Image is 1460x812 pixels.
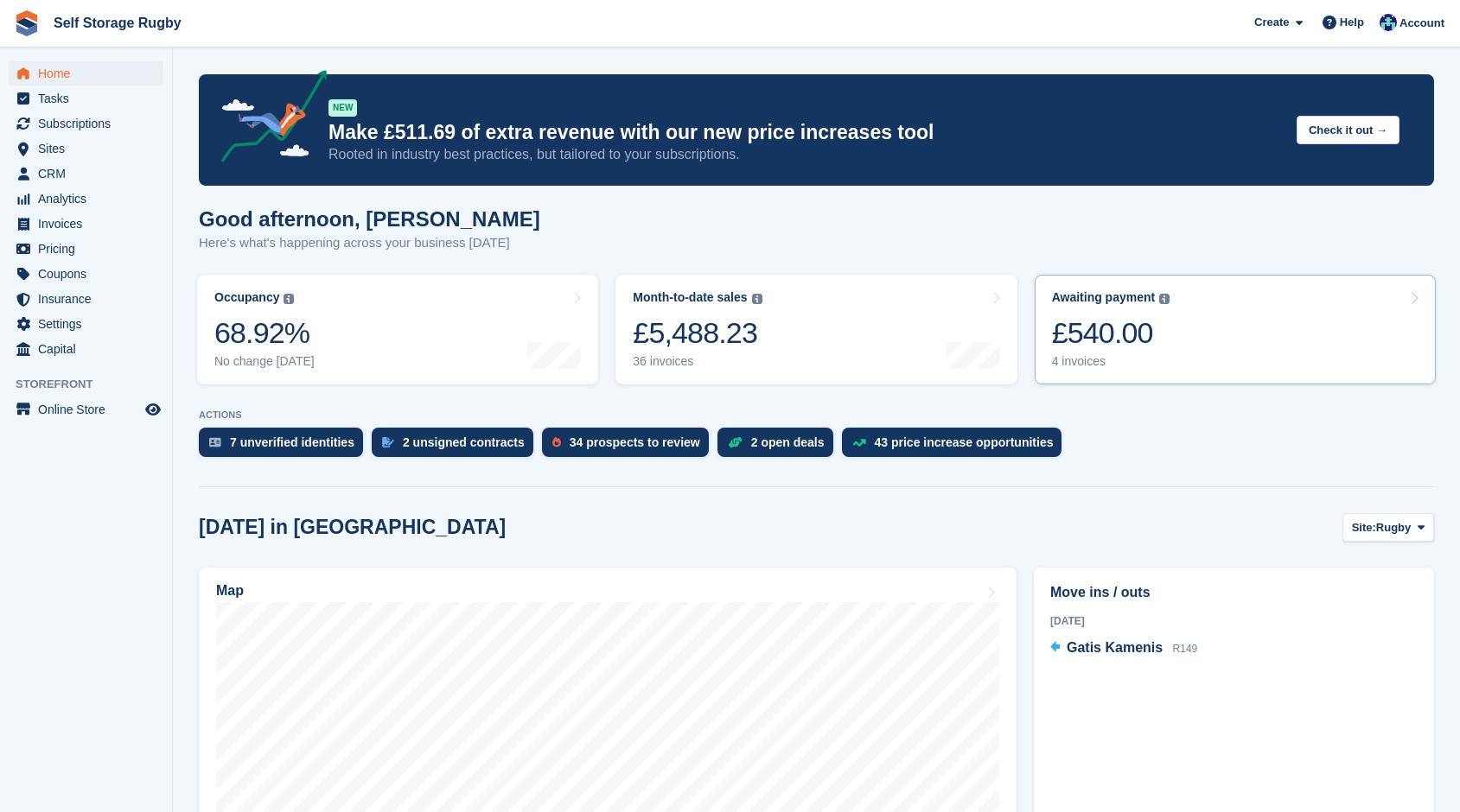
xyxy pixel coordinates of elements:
span: Tasks [38,86,142,111]
p: Here's what's happening across your business [DATE] [199,233,540,253]
div: £5,488.23 [633,315,762,351]
span: CRM [38,162,142,186]
img: icon-info-grey-7440780725fd019a000dd9b08b2336e03edf1995a4989e88bcd33f0948082b44.svg [1159,294,1170,304]
a: Gatis Kamenis R149 [1050,638,1197,660]
div: Month-to-date sales [633,290,747,305]
a: menu [9,287,163,311]
span: Subscriptions [38,111,142,136]
a: menu [9,312,163,336]
p: Rooted in industry best practices, but tailored to your subscriptions. [328,145,1283,164]
span: R149 [1173,643,1198,655]
img: stora-icon-8386f47178a22dfd0bd8f6a31ec36ba5ce8667c1dd55bd0f319d3a0aa187defe.svg [14,10,40,36]
a: 2 unsigned contracts [372,428,542,466]
h2: Move ins / outs [1050,582,1418,603]
span: Sites [38,136,142,161]
h2: [DATE] in [GEOGRAPHIC_DATA] [199,516,506,539]
a: menu [9,337,163,361]
span: Gatis Kamenis [1067,640,1163,655]
a: Occupancy 68.92% No change [DATE] [197,275,598,384]
span: Pricing [38,237,142,261]
span: Help [1340,14,1364,31]
span: Coupons [38,262,142,286]
a: menu [9,237,163,261]
div: 43 price increase opportunities [875,435,1054,449]
span: Capital [38,337,142,361]
a: menu [9,136,163,161]
span: Invoices [38,212,142,236]
img: prospect-51fa495bee0391a8d652442698ab0144808aea92771e9ea1ae160a38d050c398.svg [552,437,561,447]
div: 4 invoices [1052,354,1170,369]
button: Site: Rugby [1342,513,1434,542]
div: 68.92% [214,315,315,351]
div: Occupancy [214,290,279,305]
div: 2 unsigned contracts [403,435,525,449]
a: Preview store [143,399,163,420]
div: 36 invoices [633,354,762,369]
span: Storefront [16,376,172,393]
span: Create [1254,14,1289,31]
img: icon-info-grey-7440780725fd019a000dd9b08b2336e03edf1995a4989e88bcd33f0948082b44.svg [752,294,762,304]
span: Rugby [1376,519,1411,536]
a: menu [9,212,163,236]
a: menu [9,162,163,186]
a: menu [9,397,163,422]
span: Site: [1352,519,1376,536]
span: Insurance [38,287,142,311]
button: Check it out → [1297,116,1399,144]
a: menu [9,187,163,211]
a: Self Storage Rugby [47,9,188,37]
span: Account [1399,15,1444,32]
div: Awaiting payment [1052,290,1156,305]
div: NEW [328,99,357,117]
div: No change [DATE] [214,354,315,369]
img: contract_signature_icon-13c848040528278c33f63329250d36e43548de30e8caae1d1a13099fd9432cc5.svg [382,437,394,447]
a: 34 prospects to review [542,428,717,466]
a: 43 price increase opportunities [842,428,1071,466]
div: [DATE] [1050,613,1418,629]
img: verify_identity-adf6edd0f0f0b5bbfe63781bf79b02c33cf7c696d77639b501bdc392416b5a36.svg [209,437,221,447]
span: Analytics [38,187,142,211]
a: 2 open deals [717,428,842,466]
a: menu [9,61,163,86]
img: price-adjustments-announcement-icon-8257ccfd72463d97f412b2fc003d46551f7dbcb40ab6d574587a9cd5c0d94... [207,70,328,168]
div: 2 open deals [751,435,825,449]
img: Chris Palmer [1380,14,1397,31]
a: Awaiting payment £540.00 4 invoices [1035,275,1436,384]
span: Settings [38,312,142,336]
h2: Map [216,583,244,599]
a: menu [9,111,163,136]
span: Home [38,61,142,86]
p: ACTIONS [199,409,1434,421]
a: Month-to-date sales £5,488.23 36 invoices [615,275,1017,384]
div: £540.00 [1052,315,1170,351]
span: Online Store [38,397,142,422]
a: menu [9,86,163,111]
a: 7 unverified identities [199,428,372,466]
img: deal-1b604bf984904fb50ccaf53a9ad4b4a5d6e5aea283cecdc64d6e3604feb123c2.svg [728,436,743,448]
img: price_increase_opportunities-93ffe204e8149a01c8c9dc8f82e8f89637d9d84a8eef4429ea346261dce0b2c0.svg [852,439,866,447]
div: 34 prospects to review [570,435,700,449]
img: icon-info-grey-7440780725fd019a000dd9b08b2336e03edf1995a4989e88bcd33f0948082b44.svg [284,294,294,304]
a: menu [9,262,163,286]
p: Make £511.69 of extra revenue with our new price increases tool [328,120,1283,145]
h1: Good afternoon, [PERSON_NAME] [199,207,540,231]
div: 7 unverified identities [230,435,354,449]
